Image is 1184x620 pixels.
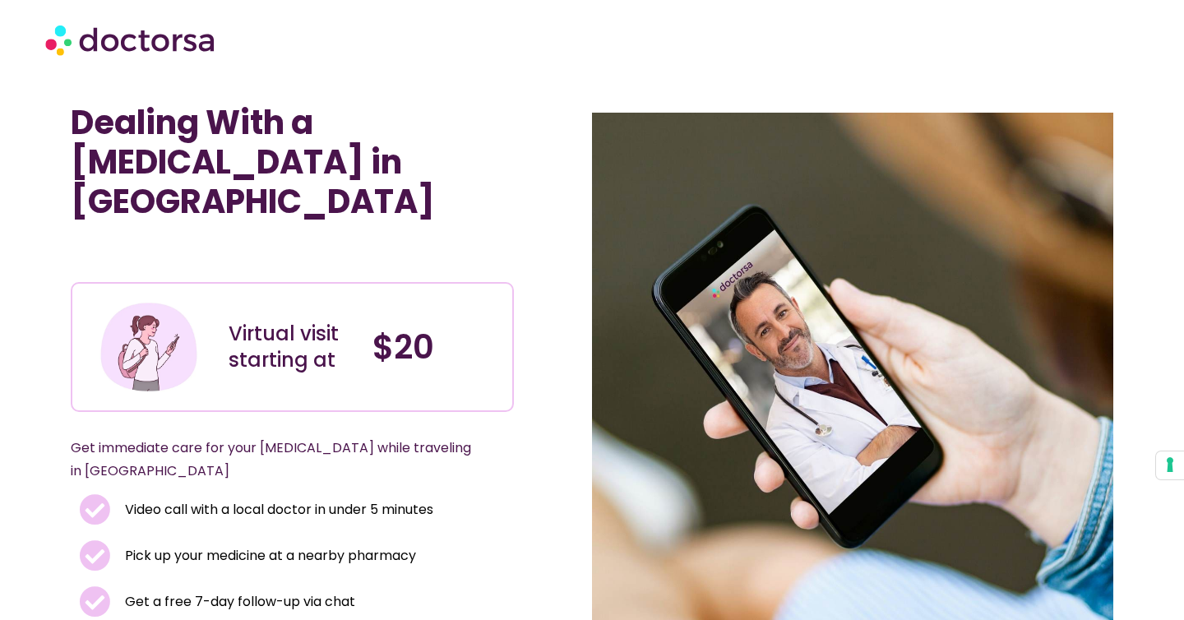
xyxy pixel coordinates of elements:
span: Video call with a local doctor in under 5 minutes [121,498,433,521]
h1: Dealing With a [MEDICAL_DATA] in [GEOGRAPHIC_DATA] [71,103,514,221]
iframe: Customer reviews powered by Trustpilot [79,246,326,266]
img: Illustration depicting a young woman in a casual outfit, engaged with her smartphone. She has a p... [98,296,200,398]
div: Virtual visit starting at [229,321,356,373]
span: Pick up your medicine at a nearby pharmacy [121,544,416,567]
button: Your consent preferences for tracking technologies [1156,451,1184,479]
p: Get immediate care for your [MEDICAL_DATA] while traveling in [GEOGRAPHIC_DATA] [71,437,474,483]
span: Get a free 7-day follow-up via chat [121,590,355,613]
h4: $20 [372,327,500,367]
